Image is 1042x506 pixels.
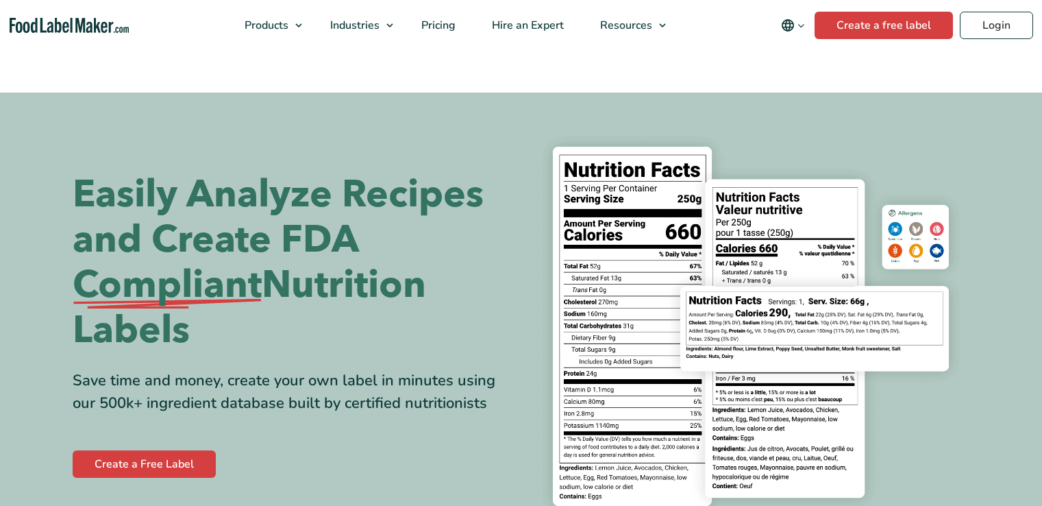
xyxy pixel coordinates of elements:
[73,370,511,415] div: Save time and money, create your own label in minutes using our 500k+ ingredient database built b...
[240,18,290,33] span: Products
[960,12,1033,39] a: Login
[326,18,381,33] span: Industries
[771,12,815,39] button: Change language
[73,172,511,353] h1: Easily Analyze Recipes and Create FDA Nutrition Labels
[417,18,457,33] span: Pricing
[10,18,129,34] a: Food Label Maker homepage
[488,18,565,33] span: Hire an Expert
[73,263,262,308] span: Compliant
[596,18,654,33] span: Resources
[73,450,216,478] a: Create a Free Label
[815,12,953,39] a: Create a free label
